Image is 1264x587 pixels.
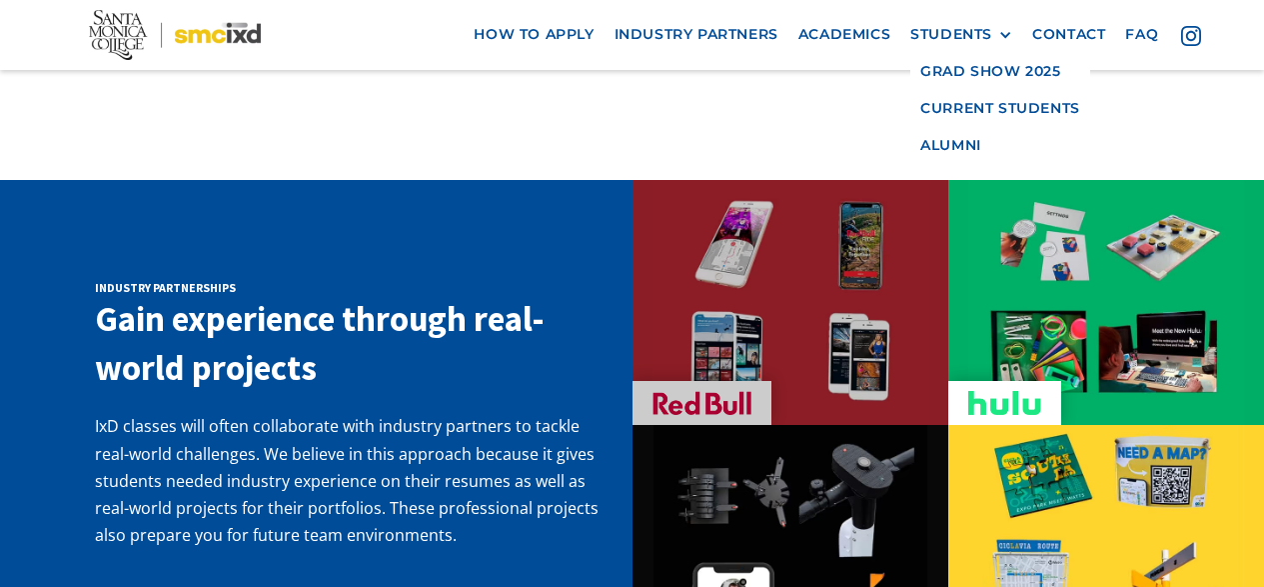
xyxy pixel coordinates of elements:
img: Santa Monica College - SMC IxD logo [89,9,262,60]
h2: Industry Partnerships [95,280,603,296]
p: IxD classes will often collaborate with industry partners to tackle real-world challenges. We bel... [95,413,603,549]
a: Academics [788,16,900,53]
div: STUDENTS [910,26,992,43]
img: icon - instagram [1181,25,1201,45]
a: Alumni [910,127,1090,164]
h3: Gain experience through real-world projects [95,295,603,393]
a: how to apply [464,16,604,53]
a: faq [1115,16,1168,53]
a: contact [1022,16,1115,53]
a: Current Students [910,90,1090,127]
nav: STUDENTS [910,53,1090,163]
a: industry partners [605,16,788,53]
div: STUDENTS [910,26,1012,43]
a: GRAD SHOW 2025 [910,53,1090,90]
